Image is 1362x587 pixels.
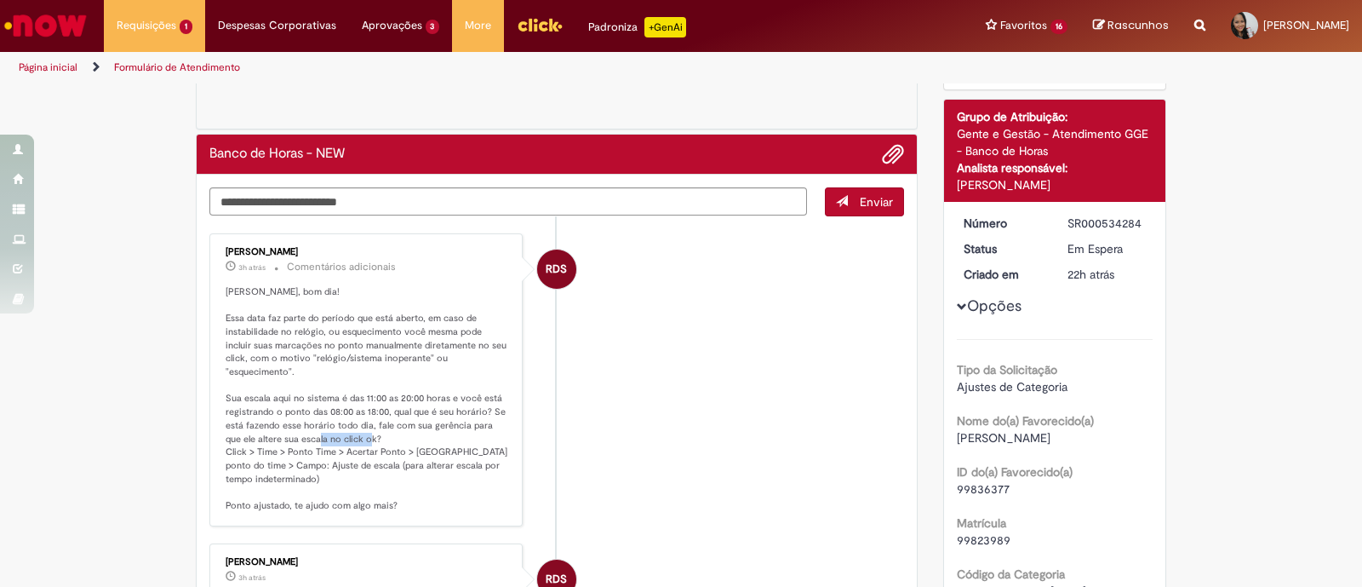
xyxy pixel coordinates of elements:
[957,176,1153,193] div: [PERSON_NAME]
[951,215,1056,232] dt: Número
[238,262,266,273] span: 3h atrás
[117,17,176,34] span: Requisições
[180,20,192,34] span: 1
[546,249,567,290] span: RDS
[1093,18,1169,34] a: Rascunhos
[426,20,440,34] span: 3
[238,573,266,583] span: 3h atrás
[13,52,896,83] ul: Trilhas de página
[957,125,1153,159] div: Gente e Gestão - Atendimento GGE - Banco de Horas
[209,187,807,216] textarea: Digite sua mensagem aqui...
[1067,267,1114,282] span: 22h atrás
[644,17,686,37] p: +GenAi
[957,481,1010,497] span: 99836377
[957,379,1067,394] span: Ajustes de Categoria
[957,413,1094,429] b: Nome do(a) Favorecido(a)
[957,567,1065,582] b: Código da Categoria
[957,532,1010,548] span: 99823989
[2,9,89,43] img: ServiceNow
[226,285,509,513] p: [PERSON_NAME], bom dia! Essa data faz parte do período que está aberto, em caso de instabilidade ...
[114,60,240,74] a: Formulário de Atendimento
[1000,17,1047,34] span: Favoritos
[957,159,1153,176] div: Analista responsável:
[19,60,77,74] a: Página inicial
[1263,18,1349,32] span: [PERSON_NAME]
[238,573,266,583] time: 27/08/2025 11:05:03
[226,247,509,257] div: [PERSON_NAME]
[951,266,1056,283] dt: Criado em
[1050,20,1067,34] span: 16
[860,194,893,210] span: Enviar
[362,17,422,34] span: Aprovações
[957,430,1050,446] span: [PERSON_NAME]
[226,557,509,567] div: [PERSON_NAME]
[1107,17,1169,33] span: Rascunhos
[537,250,576,289] div: Raquel De Souza
[957,464,1073,480] b: ID do(a) Favorecido(a)
[209,147,345,162] h2: Banco de Horas - NEW Histórico de tíquete
[287,260,396,274] small: Comentários adicionais
[1067,215,1147,232] div: SR000534284
[465,17,491,34] span: More
[1067,240,1147,257] div: Em Espera
[517,12,563,37] img: click_logo_yellow_360x200.png
[825,187,904,216] button: Enviar
[957,108,1153,125] div: Grupo de Atribuição:
[882,143,904,165] button: Adicionar anexos
[588,17,686,37] div: Padroniza
[218,17,336,34] span: Despesas Corporativas
[957,362,1057,377] b: Tipo da Solicitação
[957,515,1006,531] b: Matrícula
[1067,267,1114,282] time: 26/08/2025 15:21:36
[951,240,1056,257] dt: Status
[238,262,266,273] time: 27/08/2025 11:05:09
[1067,266,1147,283] div: 26/08/2025 15:21:36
